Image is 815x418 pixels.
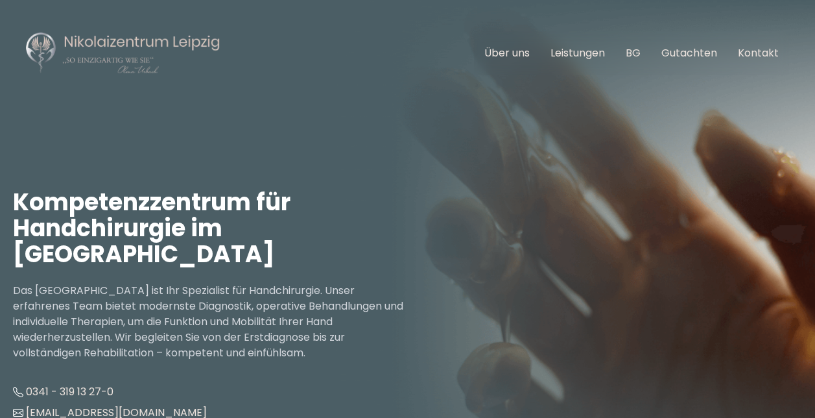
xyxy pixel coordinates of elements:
[550,45,605,60] a: Leistungen
[626,45,641,60] a: BG
[484,45,530,60] a: Über uns
[13,384,113,399] a: 0341 - 319 13 27-0
[26,31,220,75] img: Nikolaizentrum Leipzig Logo
[738,45,779,60] a: Kontakt
[661,45,717,60] a: Gutachten
[13,190,408,267] h1: Kompetenzzentrum für Handchirurgie im [GEOGRAPHIC_DATA]
[13,283,408,361] p: Das [GEOGRAPHIC_DATA] ist Ihr Spezialist für Handchirurgie. Unser erfahrenes Team bietet modernst...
